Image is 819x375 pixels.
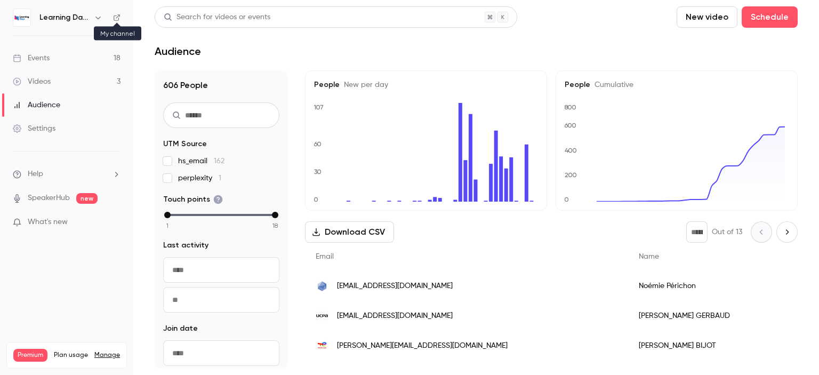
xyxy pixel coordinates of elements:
span: [PERSON_NAME][EMAIL_ADDRESS][DOMAIN_NAME] [337,340,508,352]
span: New per day [340,81,388,89]
text: 0 [564,196,569,203]
span: hs_email [178,156,224,166]
h1: 606 People [163,79,279,92]
text: 800 [564,103,576,111]
span: [EMAIL_ADDRESS][DOMAIN_NAME] [337,281,453,292]
div: Search for videos or events [164,12,270,23]
text: 0 [314,196,318,203]
a: SpeakerHub [28,193,70,204]
text: 200 [565,171,577,179]
span: perplexity [178,173,221,183]
text: 400 [565,147,577,154]
text: 30 [314,168,322,175]
button: Schedule [742,6,798,28]
img: ucpa.asso.fr [316,309,328,322]
button: New video [677,6,737,28]
li: help-dropdown-opener [13,169,121,180]
span: Plan usage [54,351,88,360]
span: Name [639,253,659,260]
div: v 4.0.25 [30,17,52,26]
div: Videos [13,76,51,87]
span: [EMAIL_ADDRESS][DOMAIN_NAME] [337,310,453,322]
h6: Learning Days [39,12,90,23]
img: logo_orange.svg [17,17,26,26]
div: Settings [13,123,55,134]
span: 18 [272,221,278,230]
img: Learning Days [13,9,30,26]
span: Cumulative [590,81,633,89]
div: Domaine [55,63,82,70]
img: tab_keywords_by_traffic_grey.svg [121,62,130,70]
span: new [76,193,98,204]
span: 1 [219,174,221,182]
span: Touch points [163,194,223,205]
img: trainingfirst.fr [316,280,328,292]
h5: People [314,79,538,90]
div: max [272,212,278,218]
span: Last activity [163,240,208,251]
div: min [164,212,171,218]
button: Next page [776,221,798,243]
img: totalenergies.com [316,339,328,352]
span: 162 [214,157,224,165]
h5: People [565,79,789,90]
text: 600 [564,122,576,129]
text: 107 [314,103,324,111]
div: Audience [13,100,60,110]
span: Premium [13,349,47,362]
img: tab_domain_overview_orange.svg [43,62,52,70]
img: website_grey.svg [17,28,26,36]
p: Out of 13 [712,227,742,237]
span: Join date [163,323,198,334]
span: What's new [28,217,68,228]
div: Mots-clés [133,63,163,70]
span: Help [28,169,43,180]
button: Download CSV [305,221,394,243]
text: 60 [314,140,322,148]
h1: Audience [155,45,201,58]
a: Manage [94,351,120,360]
div: Events [13,53,50,63]
iframe: Noticeable Trigger [108,218,121,227]
span: Email [316,253,334,260]
span: UTM Source [163,139,207,149]
span: 1 [166,221,168,230]
div: Domaine: [DOMAIN_NAME] [28,28,121,36]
